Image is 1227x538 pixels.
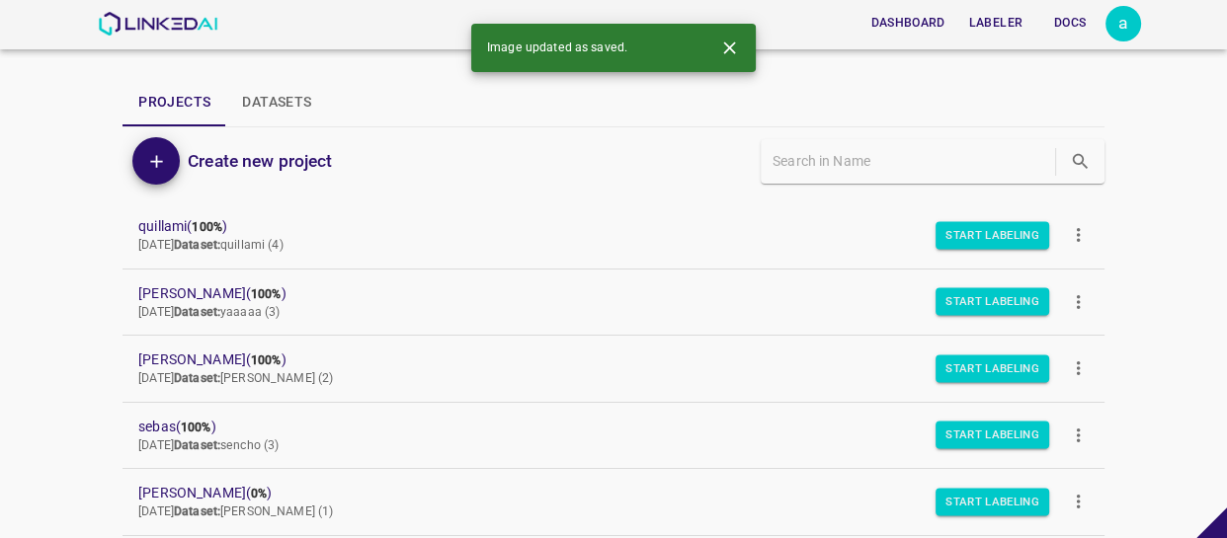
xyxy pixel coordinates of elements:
button: Dashboard [862,7,952,39]
button: Labeler [961,7,1030,39]
button: Start Labeling [936,221,1049,249]
b: 100% [251,353,282,367]
span: [DATE] [PERSON_NAME] (2) [138,371,333,385]
button: Start Labeling [936,288,1049,316]
h6: Create new project [188,147,332,175]
b: 100% [181,421,211,434]
b: Dataset: [174,504,220,518]
button: Start Labeling [936,354,1049,382]
button: Add [132,137,180,185]
span: Image updated as saved. [487,39,627,57]
button: Open settings [1105,6,1141,41]
input: Search in Name [773,147,1051,176]
button: more [1056,346,1101,391]
span: sebas ( ) [138,417,1057,437]
span: [PERSON_NAME] ( ) [138,283,1057,304]
a: quillami(100%)[DATE]Dataset:quillami (4) [123,202,1104,269]
img: LinkedAI [98,12,217,36]
span: [DATE] [PERSON_NAME] (1) [138,504,333,518]
span: [PERSON_NAME] ( ) [138,349,1057,370]
b: Dataset: [174,438,220,452]
a: [PERSON_NAME](0%)[DATE]Dataset:[PERSON_NAME] (1) [123,469,1104,535]
button: more [1056,279,1101,324]
b: Dataset: [174,238,220,252]
button: more [1056,480,1101,524]
button: Close [711,30,748,66]
span: quillami ( ) [138,216,1057,237]
span: [PERSON_NAME] ( ) [138,483,1057,503]
a: Create new project [180,147,332,175]
b: 100% [192,220,222,234]
button: more [1056,413,1101,457]
span: [DATE] quillami (4) [138,238,283,252]
b: Dataset: [174,305,220,319]
span: [DATE] sencho (3) [138,438,279,452]
button: Docs [1038,7,1102,39]
a: sebas(100%)[DATE]Dataset:sencho (3) [123,403,1104,469]
button: search [1060,141,1101,182]
button: Datasets [226,79,327,126]
button: more [1056,213,1101,258]
button: Start Labeling [936,488,1049,515]
a: [PERSON_NAME](100%)[DATE]Dataset:yaaaaa (3) [123,269,1104,336]
b: Dataset: [174,371,220,385]
a: Labeler [957,3,1034,43]
button: Start Labeling [936,422,1049,449]
button: Projects [123,79,226,126]
b: 100% [251,287,282,301]
a: [PERSON_NAME](100%)[DATE]Dataset:[PERSON_NAME] (2) [123,336,1104,402]
div: a [1105,6,1141,41]
span: [DATE] yaaaaa (3) [138,305,280,319]
b: 0% [251,487,267,500]
a: Dashboard [859,3,956,43]
a: Docs [1034,3,1105,43]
